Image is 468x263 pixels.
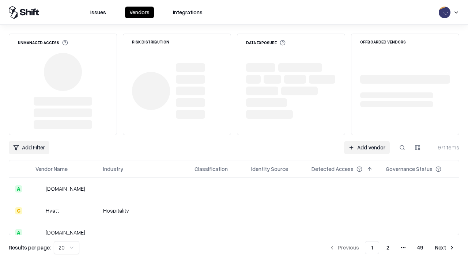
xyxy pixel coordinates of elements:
div: - [103,229,183,236]
div: - [103,185,183,193]
a: Add Vendor [344,141,390,154]
div: A [15,229,22,236]
button: Add Filter [9,141,49,154]
div: Offboarded Vendors [360,40,406,44]
div: [DOMAIN_NAME] [46,229,85,236]
img: intrado.com [35,185,43,193]
div: - [312,185,374,193]
button: Next [431,241,459,254]
div: - [251,207,300,214]
button: Vendors [125,7,154,18]
button: 2 [381,241,395,254]
div: - [195,185,239,193]
div: - [195,207,239,214]
div: Hospitality [103,207,183,214]
div: Risk Distribution [132,40,169,44]
div: - [386,229,453,236]
img: primesec.co.il [35,229,43,236]
div: Detected Access [312,165,354,173]
div: 971 items [430,144,459,151]
button: 1 [365,241,379,254]
button: 49 [411,241,429,254]
div: Hyatt [46,207,59,214]
button: Issues [86,7,110,18]
div: A [15,185,22,193]
div: Data Exposure [246,40,286,46]
div: - [195,229,239,236]
nav: pagination [325,241,459,254]
div: Industry [103,165,123,173]
div: - [386,207,453,214]
div: [DOMAIN_NAME] [46,185,85,193]
div: - [251,229,300,236]
p: Results per page: [9,244,51,251]
div: - [251,185,300,193]
img: Hyatt [35,207,43,214]
div: - [312,229,374,236]
div: - [386,185,453,193]
div: C [15,207,22,214]
div: Classification [195,165,228,173]
div: Governance Status [386,165,433,173]
div: Unmanaged Access [18,40,68,46]
div: Vendor Name [35,165,68,173]
div: Identity Source [251,165,288,173]
div: - [312,207,374,214]
button: Integrations [169,7,207,18]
